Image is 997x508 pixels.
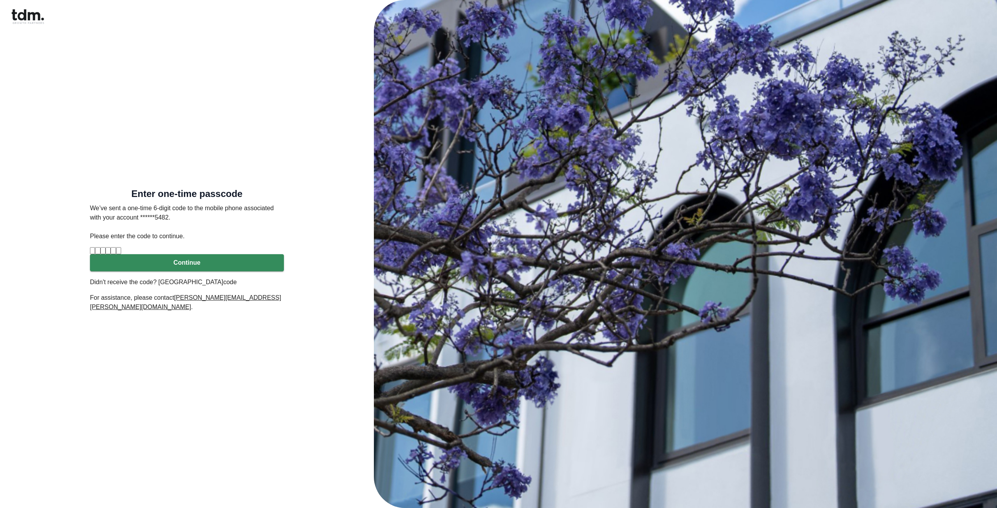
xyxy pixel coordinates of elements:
[90,254,284,271] button: Continue
[223,279,237,285] a: code
[90,293,284,312] p: For assistance, please contact .
[100,247,106,254] input: Digit 3
[90,247,95,254] input: Please enter verification code. Digit 1
[116,247,121,254] input: Digit 6
[90,278,284,287] p: Didn't receive the code? [GEOGRAPHIC_DATA]
[90,190,284,198] h5: Enter one-time passcode
[111,247,116,254] input: Digit 5
[90,294,281,310] u: [PERSON_NAME][EMAIL_ADDRESS][PERSON_NAME][DOMAIN_NAME]
[95,247,100,254] input: Digit 2
[106,247,111,254] input: Digit 4
[90,204,284,241] p: We’ve sent a one-time 6-digit code to the mobile phone associated with your account ******5482. P...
